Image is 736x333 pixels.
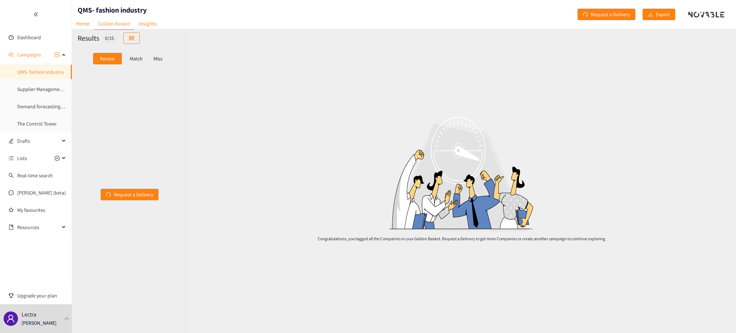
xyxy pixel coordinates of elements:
[94,18,134,30] a: Golden Basket
[9,138,14,143] span: edit
[22,310,36,319] p: Lectra
[123,32,140,44] button: table
[55,52,60,57] span: plus-circle
[55,156,60,161] span: plus-circle
[33,12,38,17] span: double-left
[100,56,115,61] p: Review
[17,120,57,127] a: The Control Tower
[17,203,66,217] a: My favourites
[72,18,94,29] a: Home
[101,189,158,200] button: redoRequest a Delivery
[22,319,56,327] p: [PERSON_NAME]
[103,34,116,42] div: 0 / 15
[9,156,14,161] span: unordered-list
[17,86,102,92] a: Supplier Management - fashion industry
[130,56,143,61] p: Match
[9,225,14,230] span: book
[129,36,134,41] span: table
[591,10,630,18] span: Request a Delivery
[301,236,622,242] p: Congratulations, you tagged all the Companies in your Golden Basket. Request a Delivery to get mo...
[583,12,588,18] span: redo
[17,151,27,165] span: Lists
[578,9,635,20] button: redoRequest a Delivery
[134,18,161,29] a: Insights
[620,255,736,333] div: Widget de chat
[153,56,162,61] p: Miss
[648,12,653,18] span: download
[17,220,60,234] span: Resources
[6,314,15,323] span: user
[114,191,153,199] span: Request a Delivery
[17,69,64,75] a: QMS- fashion industry
[9,293,14,298] span: trophy
[17,134,60,148] span: Drafts
[106,192,111,198] span: redo
[17,47,41,62] span: Campaigns
[643,9,675,20] button: downloadExport
[17,172,53,179] a: Real-time search
[78,5,147,15] h1: QMS- fashion industry
[17,34,41,41] a: Dashboard
[620,255,736,333] iframe: Chat Widget
[17,190,66,196] a: [PERSON_NAME] (beta)
[9,52,14,57] span: sound
[17,103,84,110] a: Demand forecasting for fashion
[78,33,99,43] h2: Results
[656,10,670,18] span: Export
[17,288,66,303] span: Upgrade your plan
